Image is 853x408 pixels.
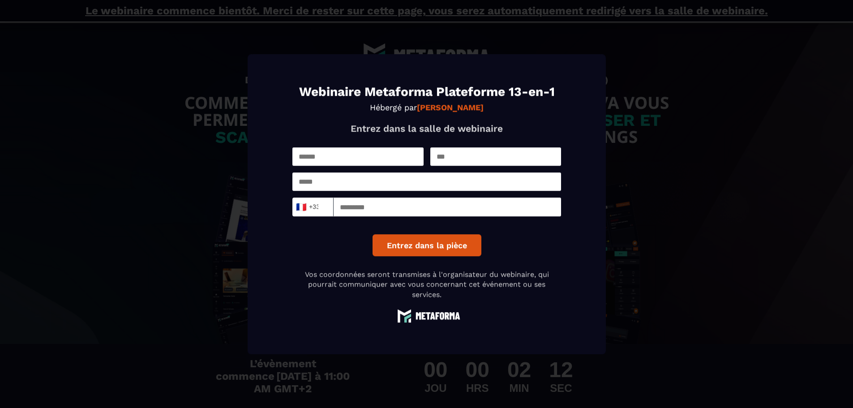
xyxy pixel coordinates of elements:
[372,234,481,256] button: Entrez dans la pièce
[298,201,317,213] span: +33
[292,86,561,98] h1: Webinaire Metaforma Plateforme 13-en-1
[292,198,334,216] div: Search for option
[393,309,460,322] img: logo
[292,123,561,134] p: Entrez dans la salle de webinaire
[417,103,484,112] strong: [PERSON_NAME]
[319,200,326,214] input: Search for option
[295,201,306,213] span: 🇫🇷
[292,103,561,112] p: Hébergé par
[292,270,561,300] p: Vos coordonnées seront transmises à l'organisateur du webinaire, qui pourrait communiquer avec vo...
